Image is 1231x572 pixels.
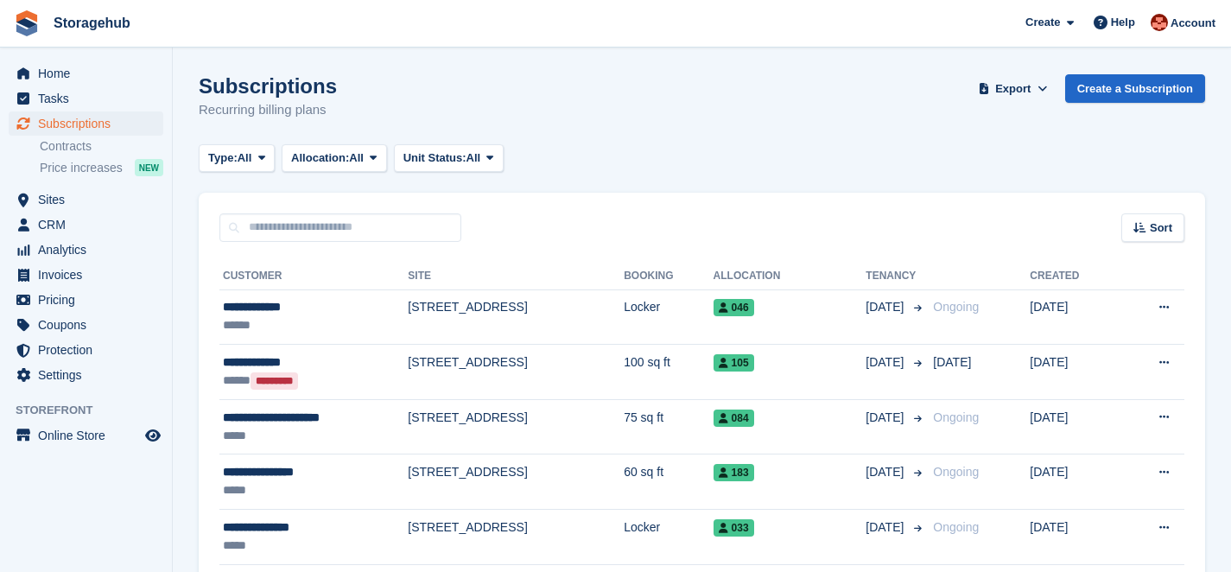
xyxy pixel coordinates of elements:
span: [DATE] [866,518,907,537]
span: Pricing [38,288,142,312]
td: 100 sq ft [624,345,713,400]
span: All [238,149,252,167]
span: Settings [38,363,142,387]
span: Account [1171,15,1215,32]
a: menu [9,363,163,387]
span: Home [38,61,142,86]
span: Analytics [38,238,142,262]
span: Price increases [40,160,123,176]
button: Type: All [199,144,275,173]
p: Recurring billing plans [199,100,337,120]
td: [DATE] [1030,454,1119,510]
a: menu [9,238,163,262]
a: Contracts [40,138,163,155]
td: Locker [624,510,713,565]
th: Tenancy [866,263,926,290]
span: Tasks [38,86,142,111]
th: Site [408,263,624,290]
span: All [466,149,481,167]
span: Invoices [38,263,142,287]
span: 046 [714,299,754,316]
a: menu [9,423,163,448]
div: NEW [135,159,163,176]
th: Allocation [714,263,866,290]
span: Help [1111,14,1135,31]
button: Unit Status: All [394,144,504,173]
span: Export [995,80,1031,98]
a: Preview store [143,425,163,446]
span: Ongoing [933,410,979,424]
span: 084 [714,410,754,427]
td: [STREET_ADDRESS] [408,345,624,400]
span: [DATE] [866,463,907,481]
td: 75 sq ft [624,399,713,454]
td: [DATE] [1030,289,1119,345]
span: Unit Status: [403,149,466,167]
button: Export [975,74,1051,103]
th: Customer [219,263,408,290]
td: [STREET_ADDRESS] [408,510,624,565]
span: [DATE] [933,355,971,369]
a: menu [9,86,163,111]
th: Created [1030,263,1119,290]
img: stora-icon-8386f47178a22dfd0bd8f6a31ec36ba5ce8667c1dd55bd0f319d3a0aa187defe.svg [14,10,40,36]
td: Locker [624,289,713,345]
a: menu [9,213,163,237]
a: menu [9,338,163,362]
a: Create a Subscription [1065,74,1205,103]
img: Nick [1151,14,1168,31]
td: [DATE] [1030,399,1119,454]
td: [STREET_ADDRESS] [408,399,624,454]
span: Ongoing [933,520,979,534]
a: menu [9,187,163,212]
span: Create [1025,14,1060,31]
span: 105 [714,354,754,372]
span: Storefront [16,402,172,419]
h1: Subscriptions [199,74,337,98]
a: menu [9,288,163,312]
a: menu [9,313,163,337]
a: menu [9,61,163,86]
span: Subscriptions [38,111,142,136]
a: Price increases NEW [40,158,163,177]
span: Online Store [38,423,142,448]
span: Ongoing [933,300,979,314]
span: Coupons [38,313,142,337]
td: 60 sq ft [624,454,713,510]
a: menu [9,263,163,287]
span: [DATE] [866,353,907,372]
td: [DATE] [1030,345,1119,400]
button: Allocation: All [282,144,387,173]
span: All [349,149,364,167]
span: [DATE] [866,409,907,427]
th: Booking [624,263,713,290]
span: Type: [208,149,238,167]
span: 183 [714,464,754,481]
td: [STREET_ADDRESS] [408,454,624,510]
td: [DATE] [1030,510,1119,565]
span: Protection [38,338,142,362]
td: [STREET_ADDRESS] [408,289,624,345]
span: Sites [38,187,142,212]
span: Sort [1150,219,1172,237]
span: 033 [714,519,754,537]
a: Storagehub [47,9,137,37]
a: menu [9,111,163,136]
span: Ongoing [933,465,979,479]
span: [DATE] [866,298,907,316]
span: CRM [38,213,142,237]
span: Allocation: [291,149,349,167]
